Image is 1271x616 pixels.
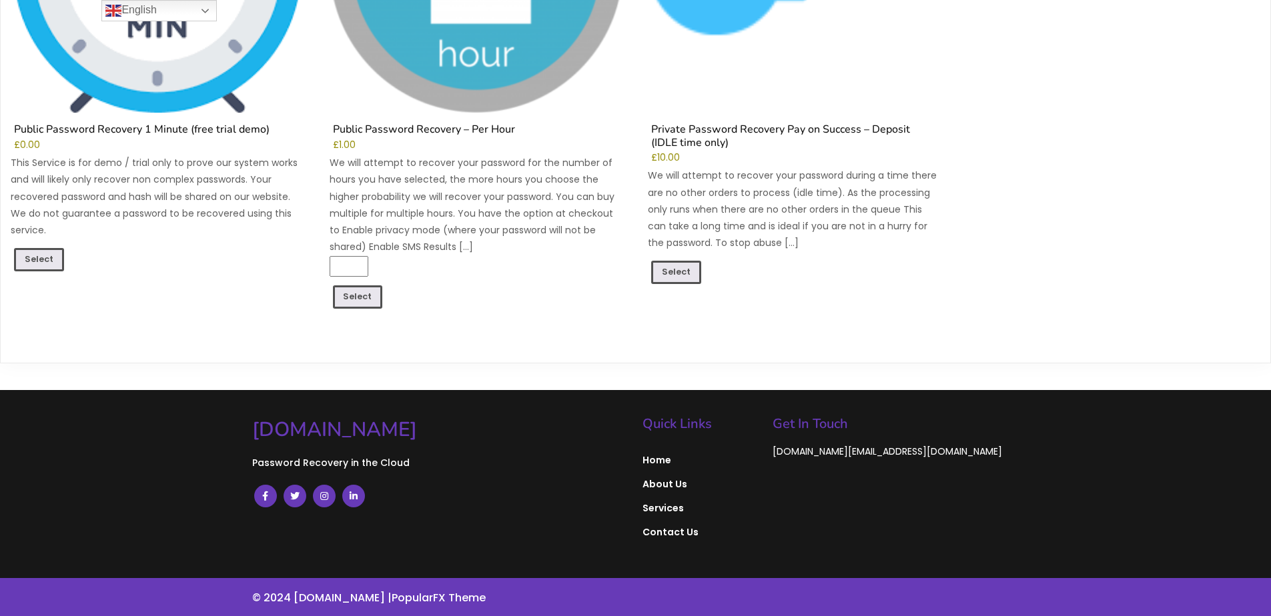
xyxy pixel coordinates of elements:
[643,496,759,520] a: Services
[14,139,40,151] bdi: 0.00
[392,590,486,605] a: PopularFX Theme
[773,445,1002,458] span: [DOMAIN_NAME][EMAIL_ADDRESS][DOMAIN_NAME]
[252,417,629,443] a: [DOMAIN_NAME]
[651,151,657,164] span: £
[643,520,759,544] a: Contact Us
[643,526,759,538] span: Contact Us
[330,256,368,277] input: Product quantity
[648,167,941,251] p: We will attempt to recover your password during a time there are no other orders to process (idle...
[11,123,304,139] h2: Public Password Recovery 1 Minute (free trial demo)
[643,478,759,490] span: About Us
[11,155,304,239] p: This Service is for demo / trial only to prove our system works and will likely only recover non ...
[651,151,680,164] bdi: 10.00
[773,445,1002,459] a: [DOMAIN_NAME][EMAIL_ADDRESS][DOMAIN_NAME]
[330,123,623,139] h2: Public Password Recovery – Per Hour
[252,590,392,605] a: © 2024 [DOMAIN_NAME] |
[651,261,701,284] a: Add to cart: “Private Password Recovery Pay on Success - Deposit (IDLE time only)”
[648,123,941,152] h2: Private Password Recovery Pay on Success – Deposit (IDLE time only)
[105,3,121,19] img: en
[643,502,759,514] span: Services
[330,155,623,255] p: We will attempt to recover your password for the number of hours you have selected, the more hour...
[773,417,1019,431] h5: Get In Touch
[252,453,629,472] p: Password Recovery in the Cloud
[643,472,759,496] a: About Us
[333,139,339,151] span: £
[333,285,383,309] a: Add to cart: “Public Password Recovery - Per Hour”
[14,248,64,271] a: Read more about “Public Password Recovery 1 Minute (free trial demo)”
[643,448,759,472] a: Home
[14,139,20,151] span: £
[333,139,356,151] bdi: 1.00
[643,454,759,466] span: Home
[643,417,759,431] h5: Quick Links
